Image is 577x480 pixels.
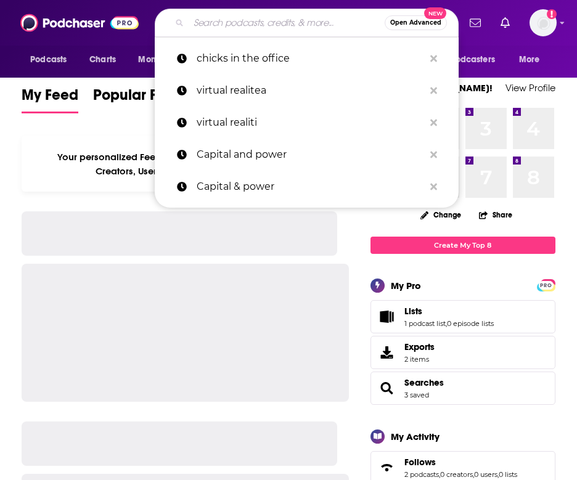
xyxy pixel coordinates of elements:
a: Charts [81,48,123,71]
span: Lists [404,306,422,317]
a: PRO [539,280,554,289]
span: My Feed [22,86,78,112]
a: virtual realitea [155,75,459,107]
a: Show notifications dropdown [496,12,515,33]
div: My Pro [391,280,421,291]
div: My Activity [391,431,440,442]
span: Open Advanced [390,20,441,26]
div: Your personalized Feed is curated based on the Podcasts, Creators, Users, and Lists that you Follow. [22,136,349,192]
p: virtual realitea [197,75,424,107]
span: Exports [404,341,435,352]
a: Create My Top 8 [370,237,555,253]
input: Search podcasts, credits, & more... [189,13,385,33]
span: Popular Feed [93,86,183,112]
a: chicks in the office [155,43,459,75]
button: open menu [129,48,198,71]
button: Open AdvancedNew [385,15,447,30]
span: Logged in as jbarbour [530,9,557,36]
a: Show notifications dropdown [465,12,486,33]
button: open menu [22,48,83,71]
a: Follows [375,459,399,476]
span: PRO [539,281,554,290]
a: My Feed [22,86,78,113]
div: Search podcasts, credits, & more... [155,9,459,37]
span: Follows [404,457,436,468]
span: Charts [89,51,116,68]
button: open menu [510,48,555,71]
a: 0 episode lists [447,319,494,328]
a: Lists [375,308,399,325]
p: virtual realiti [197,107,424,139]
span: Monitoring [138,51,182,68]
a: 0 users [474,470,497,479]
a: 0 creators [440,470,473,479]
a: 2 podcasts [404,470,439,479]
span: 2 items [404,355,435,364]
span: Podcasts [30,51,67,68]
a: Searches [404,377,444,388]
span: For Podcasters [436,51,495,68]
p: Capital and power [197,139,424,171]
span: , [446,319,447,328]
a: Capital & power [155,171,459,203]
span: More [519,51,540,68]
span: Exports [375,344,399,361]
p: Capital & power [197,171,424,203]
span: New [424,7,446,19]
p: chicks in the office [197,43,424,75]
button: Share [478,203,513,227]
a: Follows [404,457,517,468]
a: 3 saved [404,391,429,399]
img: Podchaser - Follow, Share and Rate Podcasts [20,11,139,35]
a: 0 lists [499,470,517,479]
a: View Profile [505,82,555,94]
button: open menu [428,48,513,71]
img: User Profile [530,9,557,36]
a: Searches [375,380,399,397]
span: , [439,470,440,479]
a: virtual realiti [155,107,459,139]
a: Exports [370,336,555,369]
button: Show profile menu [530,9,557,36]
svg: Email not verified [547,9,557,19]
button: Change [413,207,469,222]
span: , [473,470,474,479]
span: , [497,470,499,479]
a: Capital and power [155,139,459,171]
span: Searches [370,372,555,405]
a: 1 podcast list [404,319,446,328]
a: Popular Feed [93,86,183,113]
a: Lists [404,306,494,317]
span: Lists [370,300,555,333]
